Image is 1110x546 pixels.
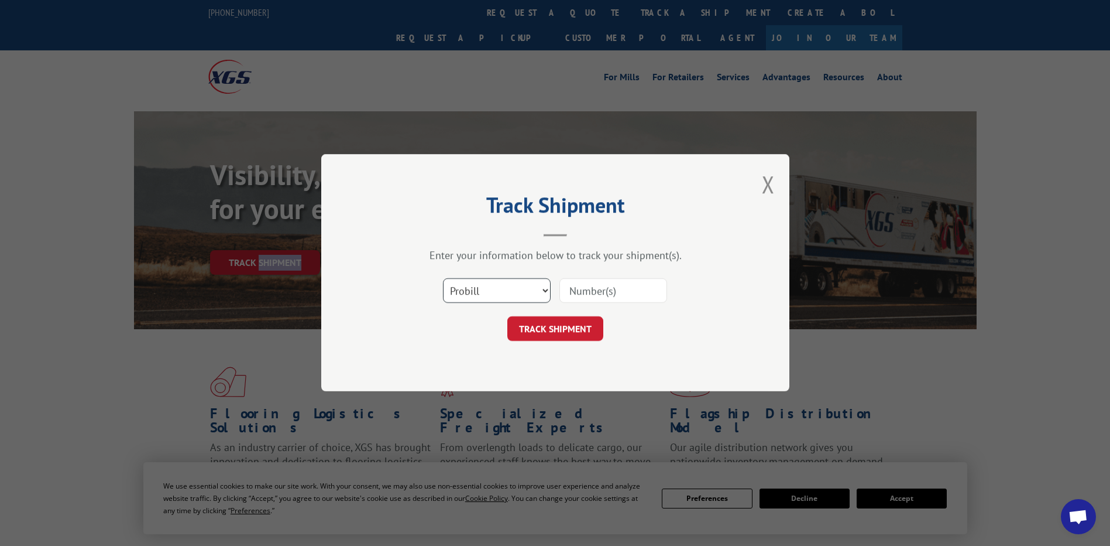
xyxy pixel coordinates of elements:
[762,169,775,200] button: Close modal
[507,317,603,342] button: TRACK SHIPMENT
[380,249,731,262] div: Enter your information below to track your shipment(s).
[380,197,731,219] h2: Track Shipment
[559,279,667,303] input: Number(s)
[1061,499,1096,534] div: Open chat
